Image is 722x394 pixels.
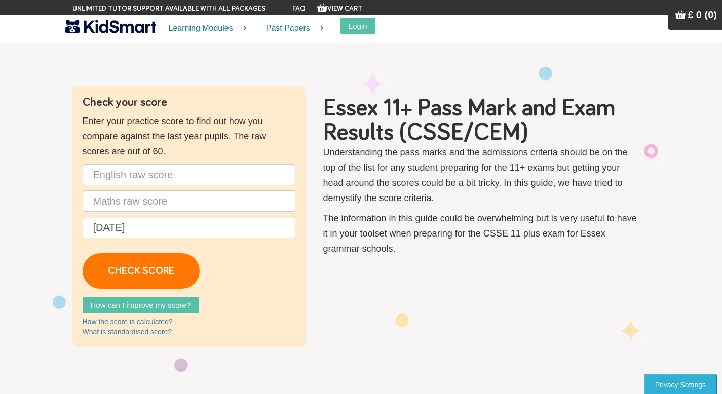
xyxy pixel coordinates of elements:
[83,113,295,159] p: Enter your practice score to find out how you compare against the last year pupils. The raw score...
[340,18,375,34] button: Login
[688,9,717,20] span: £ 0 (0)
[323,145,640,206] p: Understanding the pass marks and the admissions criteria should be on the top of the list for any...
[292,5,306,12] a: FAQ
[83,217,295,238] input: Date of birth (d/m/y) e.g. 27/12/2007
[253,15,330,42] a: Past Papers
[323,211,640,256] p: The information in this guide could be overwhelming but is very useful to have it in your toolset...
[317,3,327,13] img: Your items in the shopping basket
[83,318,173,326] a: How the score is calculated?
[675,10,686,20] img: Your items in the shopping basket
[83,96,295,108] h4: Check your score
[83,190,295,212] input: Maths raw score
[65,18,156,35] img: KidSmart logo
[83,328,172,336] a: What is standardised score?
[83,297,199,313] a: How can I improve my score?
[317,5,362,12] a: View Cart
[72,4,265,14] span: Unlimited tutor support available with all packages
[323,96,640,145] h1: Essex 11+ Pass Mark and Exam Results (CSSE/CEM)
[83,253,200,289] a: CHECK SCORE
[83,164,295,185] input: English raw score
[156,15,253,42] a: Learning Modules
